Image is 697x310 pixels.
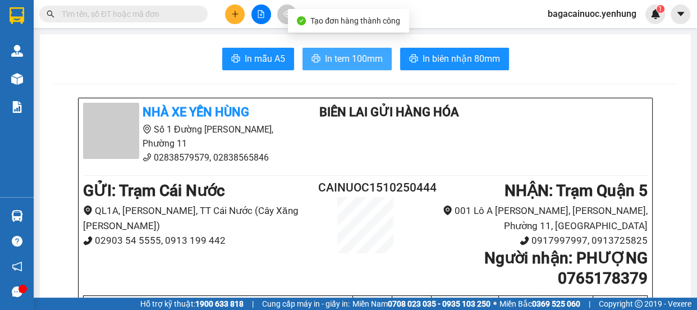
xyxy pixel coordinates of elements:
[83,236,93,245] span: phone
[11,73,23,85] img: warehouse-icon
[484,249,648,288] b: Người nhận : PHƯỢNG 0765178379
[409,54,418,65] span: printer
[589,298,590,310] span: |
[318,179,412,197] h2: CAINUOC1510250444
[83,181,225,200] b: GỬI : Trạm Cái Nước
[311,54,320,65] span: printer
[388,299,490,308] strong: 0708 023 035 - 0935 103 250
[83,206,93,215] span: environment
[297,16,306,25] span: check-circle
[319,105,459,119] b: BIÊN LAI GỬI HÀNG HÓA
[423,52,500,66] span: In biên nhận 80mm
[225,4,245,24] button: plus
[11,210,23,222] img: warehouse-icon
[195,299,244,308] strong: 1900 633 818
[231,54,240,65] span: printer
[493,302,497,306] span: ⚪️
[520,236,529,245] span: phone
[532,299,580,308] strong: 0369 525 060
[83,203,318,233] li: QL1A, [PERSON_NAME], TT Cái Nước (Cây Xăng [PERSON_NAME])
[10,7,24,24] img: logo-vxr
[11,101,23,113] img: solution-icon
[83,122,292,151] li: Số 1 Đường [PERSON_NAME], Phường 11
[635,300,643,308] span: copyright
[12,236,22,247] span: question-circle
[262,298,350,310] span: Cung cấp máy in - giấy in:
[83,151,292,165] li: 02838579579, 02838565846
[676,9,686,19] span: caret-down
[143,105,249,119] b: Nhà xe Yến Hùng
[83,233,318,248] li: 02903 54 5555, 0913 199 442
[245,52,285,66] span: In mẫu A5
[671,4,690,24] button: caret-down
[277,4,297,24] button: aim
[657,5,664,13] sup: 1
[231,10,239,18] span: plus
[499,298,580,310] span: Miền Bắc
[443,206,452,215] span: environment
[505,181,648,200] b: NHẬN : Trạm Quận 5
[539,7,645,21] span: bagacainuoc.yenhung
[47,10,54,18] span: search
[352,298,490,310] span: Miền Nam
[251,4,271,24] button: file-add
[302,48,392,70] button: printerIn tem 100mm
[310,16,400,25] span: Tạo đơn hàng thành công
[412,233,648,248] li: 0917997997, 0913725825
[11,45,23,57] img: warehouse-icon
[252,298,254,310] span: |
[257,10,265,18] span: file-add
[140,298,244,310] span: Hỗ trợ kỹ thuật:
[12,286,22,297] span: message
[222,48,294,70] button: printerIn mẫu A5
[62,8,194,20] input: Tìm tên, số ĐT hoặc mã đơn
[412,203,648,233] li: 001 Lô A [PERSON_NAME], [PERSON_NAME], Phường 11, [GEOGRAPHIC_DATA]
[325,52,383,66] span: In tem 100mm
[283,10,291,18] span: aim
[650,9,661,19] img: icon-new-feature
[12,261,22,272] span: notification
[143,153,152,162] span: phone
[658,5,662,13] span: 1
[143,125,152,134] span: environment
[400,48,509,70] button: printerIn biên nhận 80mm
